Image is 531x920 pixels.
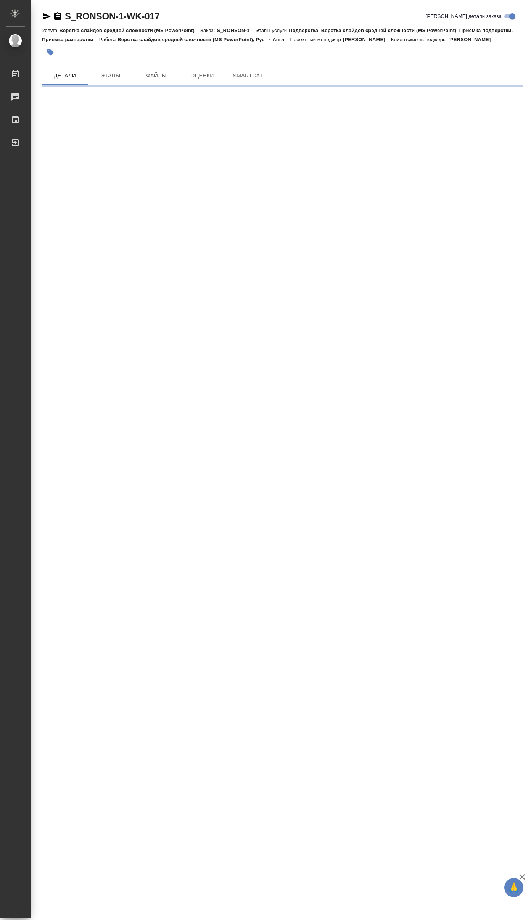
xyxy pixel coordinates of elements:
p: Услуга [42,27,59,33]
button: Скопировать ссылку [53,12,62,21]
p: Клиентские менеджеры [391,37,449,42]
p: Верстка слайдов средней сложности (MS PowerPoint), Рус → Англ [117,37,290,42]
p: Заказ: [200,27,217,33]
p: Верстка слайдов средней сложности (MS PowerPoint) [59,27,200,33]
p: Проектный менеджер [290,37,343,42]
p: Работа [99,37,118,42]
button: Добавить тэг [42,44,59,61]
span: Этапы [92,71,129,80]
button: Скопировать ссылку для ЯМессенджера [42,12,51,21]
p: [PERSON_NAME] [343,37,391,42]
p: Этапы услуги [255,27,289,33]
span: 🙏 [507,880,520,896]
span: SmartCat [230,71,266,80]
span: Оценки [184,71,220,80]
span: [PERSON_NAME] детали заказа [426,13,502,20]
span: Файлы [138,71,175,80]
p: S_RONSON-1 [217,27,255,33]
span: Детали [47,71,83,80]
a: S_RONSON-1-WK-017 [65,11,160,21]
p: [PERSON_NAME] [449,37,497,42]
button: 🙏 [504,878,523,897]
